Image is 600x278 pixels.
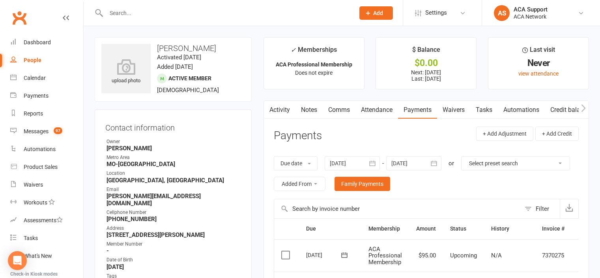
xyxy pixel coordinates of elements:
div: Date of Birth [107,256,241,264]
span: ACA Professional Membership [368,246,402,266]
button: Add [359,6,393,20]
div: AS [494,5,510,21]
button: + Add Credit [535,127,579,141]
div: Assessments [24,217,63,223]
div: Memberships [291,45,337,59]
a: Tasks [10,229,83,247]
th: Due [299,219,361,239]
a: Activity [264,101,295,119]
strong: [PERSON_NAME] [107,145,241,152]
a: Workouts [10,194,83,212]
a: Automations [10,140,83,158]
div: Last visit [522,45,555,59]
span: Settings [425,4,447,22]
a: Tasks [470,101,498,119]
div: Tasks [24,235,38,241]
div: Dashboard [24,39,51,45]
div: ACA Support [514,6,548,13]
button: Added From [274,177,325,191]
div: Waivers [24,182,43,188]
div: Payments [24,93,49,99]
div: People [24,57,41,63]
div: Cellphone Number [107,209,241,216]
div: Filter [536,204,549,214]
span: Upcoming [450,252,477,259]
a: Waivers [437,101,470,119]
span: N/A [491,252,502,259]
div: Workouts [24,199,47,206]
strong: [PHONE_NUMBER] [107,216,241,223]
div: What's New [24,253,52,259]
a: Credit balance [545,101,596,119]
div: Product Sales [24,164,58,170]
a: view attendance [518,70,559,77]
input: Search by invoice number [274,199,521,218]
th: Invoice # [535,219,572,239]
a: Calendar [10,69,83,87]
a: Payments [398,101,437,119]
input: Search... [104,8,349,19]
a: Clubworx [9,8,29,28]
div: Metro Area [107,154,241,161]
div: $0.00 [383,59,469,67]
div: Owner [107,138,241,146]
h3: Contact information [105,120,241,132]
div: ACA Network [514,13,548,20]
strong: MO-[GEOGRAPHIC_DATA] [107,161,241,168]
strong: [GEOGRAPHIC_DATA], [GEOGRAPHIC_DATA] [107,177,241,184]
a: Automations [498,101,545,119]
div: $ Balance [412,45,440,59]
strong: - [107,247,241,254]
a: Reports [10,105,83,123]
span: 97 [54,127,62,134]
a: Comms [323,101,355,119]
span: Add [373,10,383,16]
th: Status [443,219,484,239]
div: Automations [24,146,56,152]
div: Open Intercom Messenger [8,251,27,270]
div: Reports [24,110,43,117]
h3: [PERSON_NAME] [101,44,245,53]
a: Waivers [10,176,83,194]
div: Member Number [107,240,241,248]
a: Family Payments [335,177,390,191]
strong: [PERSON_NAME][EMAIL_ADDRESS][DOMAIN_NAME] [107,193,241,207]
i: ✓ [291,46,296,54]
span: [DEMOGRAPHIC_DATA] [157,87,219,94]
button: + Add Adjustment [476,127,533,141]
td: $95.00 [409,239,443,272]
div: Calendar [24,75,46,81]
span: Active member [168,75,211,81]
div: Location [107,170,241,177]
th: Amount [409,219,443,239]
a: Messages 97 [10,123,83,140]
th: History [484,219,535,239]
div: or [449,159,454,168]
td: 7370275 [535,239,572,272]
a: People [10,51,83,69]
div: Messages [24,128,49,134]
time: Activated [DATE] [157,54,201,61]
div: [DATE] [306,249,342,261]
strong: ACA Professional Membership [276,61,352,68]
div: Never [495,59,581,67]
a: Assessments [10,212,83,229]
div: upload photo [101,59,151,85]
a: Attendance [355,101,398,119]
button: Due date [274,156,318,170]
th: Membership [361,219,409,239]
strong: [STREET_ADDRESS][PERSON_NAME] [107,231,241,238]
a: What's New [10,247,83,265]
h3: Payments [274,130,322,142]
time: Added [DATE] [157,63,193,70]
div: Address [107,225,241,232]
span: Does not expire [295,70,333,76]
a: Payments [10,87,83,105]
a: Dashboard [10,34,83,51]
div: Email [107,186,241,193]
a: Product Sales [10,158,83,176]
button: Filter [521,199,560,218]
a: Notes [295,101,323,119]
strong: [DATE] [107,263,241,270]
p: Next: [DATE] Last: [DATE] [383,69,469,82]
